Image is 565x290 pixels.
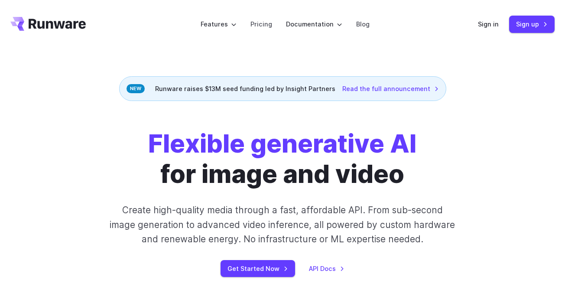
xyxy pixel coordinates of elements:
[221,260,295,277] a: Get Started Now
[342,84,439,94] a: Read the full announcement
[201,19,237,29] label: Features
[250,19,272,29] a: Pricing
[148,128,416,159] strong: Flexible generative AI
[286,19,342,29] label: Documentation
[148,129,416,189] h1: for image and video
[309,264,344,274] a: API Docs
[10,17,86,31] a: Go to /
[356,19,370,29] a: Blog
[509,16,555,33] a: Sign up
[478,19,499,29] a: Sign in
[119,76,446,101] div: Runware raises $13M seed funding led by Insight Partners
[108,203,457,246] p: Create high-quality media through a fast, affordable API. From sub-second image generation to adv...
